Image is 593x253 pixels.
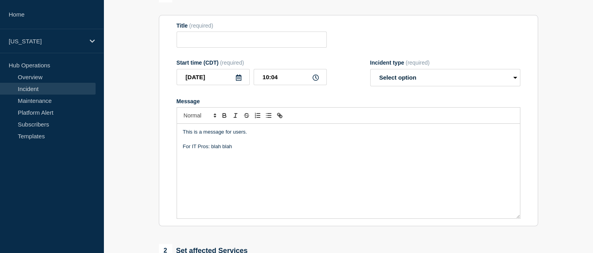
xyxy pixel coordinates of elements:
button: Toggle bulleted list [263,111,274,120]
p: For IT Pros: blah blah [183,143,514,150]
input: Title [177,32,327,48]
p: [US_STATE] [9,38,85,45]
div: Incident type [370,60,520,66]
button: Toggle italic text [230,111,241,120]
span: (required) [189,22,213,29]
div: Title [177,22,327,29]
div: Start time (CDT) [177,60,327,66]
span: Font size [180,111,219,120]
div: Message [177,98,520,104]
button: Toggle bold text [219,111,230,120]
select: Incident type [370,69,520,86]
button: Toggle ordered list [252,111,263,120]
button: Toggle strikethrough text [241,111,252,120]
div: Message [177,124,520,218]
span: (required) [406,60,430,66]
button: Toggle link [274,111,285,120]
span: (required) [220,60,244,66]
p: This is a message for users. [183,128,514,136]
input: YYYY-MM-DD [177,69,250,85]
input: HH:MM [254,69,327,85]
